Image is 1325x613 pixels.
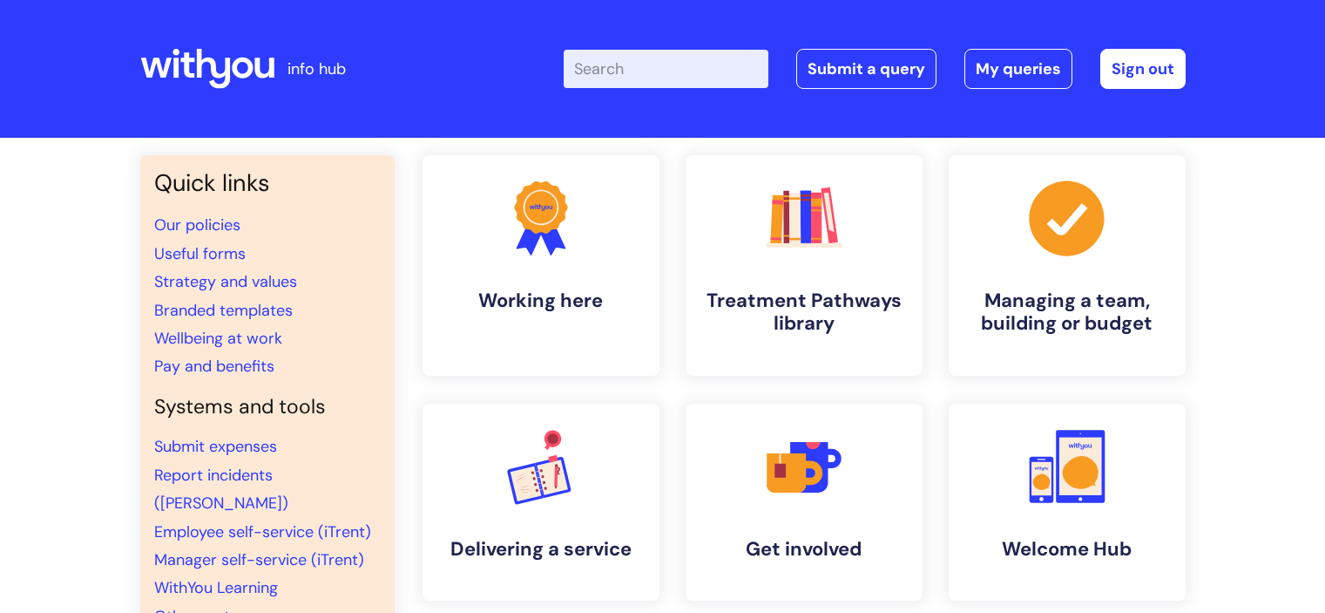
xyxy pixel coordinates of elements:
[154,549,364,570] a: Manager self-service (iTrent)
[423,404,659,601] a: Delivering a service
[700,289,909,336] h4: Treatment Pathways library
[154,243,246,264] a: Useful forms
[564,50,768,88] input: Search
[949,155,1186,376] a: Managing a team, building or budget
[154,215,240,235] a: Our policies
[964,49,1072,89] a: My queries
[796,49,936,89] a: Submit a query
[154,328,282,349] a: Wellbeing at work
[154,465,288,514] a: Report incidents ([PERSON_NAME])
[1100,49,1186,89] a: Sign out
[686,155,923,376] a: Treatment Pathways library
[963,538,1172,561] h4: Welcome Hub
[963,289,1172,336] h4: Managing a team, building or budget
[154,521,371,542] a: Employee self-service (iTrent)
[686,404,923,601] a: Get involved
[154,356,274,377] a: Pay and benefits
[154,395,381,419] h4: Systems and tools
[436,538,646,561] h4: Delivering a service
[154,300,293,321] a: Branded templates
[949,404,1186,601] a: Welcome Hub
[287,55,346,83] p: info hub
[154,436,277,457] a: Submit expenses
[154,169,381,197] h3: Quick links
[154,577,278,598] a: WithYou Learning
[423,155,659,376] a: Working here
[700,538,909,561] h4: Get involved
[154,271,297,292] a: Strategy and values
[436,289,646,312] h4: Working here
[564,49,1186,89] div: | -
